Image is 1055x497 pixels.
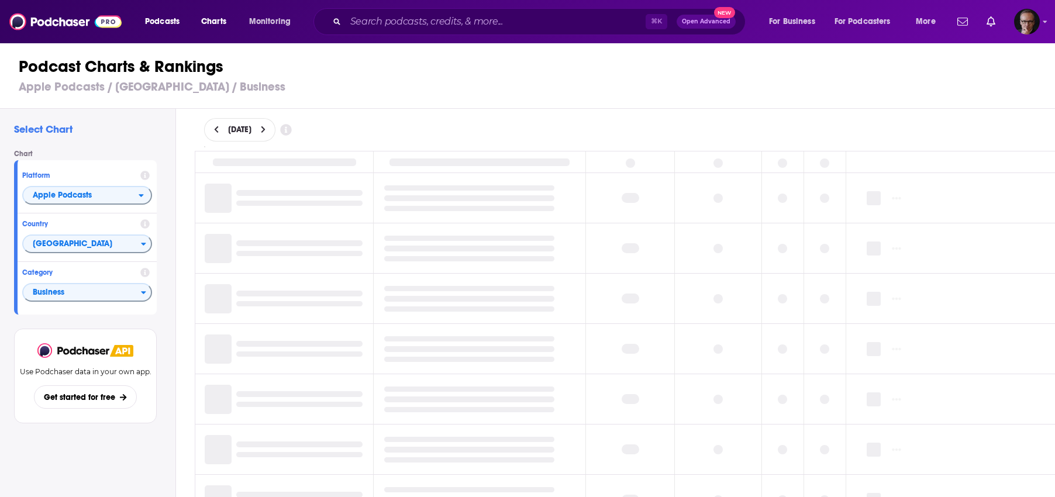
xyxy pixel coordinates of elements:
[14,150,166,158] h4: Chart
[22,220,136,228] h4: Country
[145,13,180,30] span: Podcasts
[835,13,891,30] span: For Podcasters
[953,12,973,32] a: Show notifications dropdown
[194,12,233,31] a: Charts
[677,15,736,29] button: Open AdvancedNew
[20,367,151,376] p: Use Podchaser data in your own app.
[22,186,152,205] button: open menu
[908,12,950,31] button: open menu
[249,13,291,30] span: Monitoring
[22,268,136,277] h4: Category
[346,12,646,31] input: Search podcasts, credits, & more...
[1014,9,1040,34] img: User Profile
[228,126,251,134] span: [DATE]
[34,385,136,409] button: Get started for free
[110,345,133,357] img: Podchaser API banner
[916,13,936,30] span: More
[761,12,830,31] button: open menu
[1014,9,1040,34] span: Logged in as experts2podcasts
[682,19,730,25] span: Open Advanced
[201,13,226,30] span: Charts
[1014,9,1040,34] button: Show profile menu
[23,283,141,303] span: Business
[325,8,757,35] div: Search podcasts, credits, & more...
[646,14,667,29] span: ⌘ K
[22,186,152,205] h2: Platforms
[19,80,1046,94] h3: Apple Podcasts / [GEOGRAPHIC_DATA] / Business
[714,7,735,18] span: New
[23,234,141,254] span: [GEOGRAPHIC_DATA]
[37,343,110,358] img: Podchaser - Follow, Share and Rate Podcasts
[827,12,908,31] button: open menu
[241,12,306,31] button: open menu
[22,283,152,302] button: Categories
[33,191,92,199] span: Apple Podcasts
[44,392,115,402] span: Get started for free
[22,171,136,180] h4: Platform
[769,13,815,30] span: For Business
[9,11,122,33] img: Podchaser - Follow, Share and Rate Podcasts
[137,12,195,31] button: open menu
[982,12,1000,32] a: Show notifications dropdown
[19,56,1046,77] h1: Podcast Charts & Rankings
[22,234,152,253] button: Countries
[14,123,166,136] h2: Select Chart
